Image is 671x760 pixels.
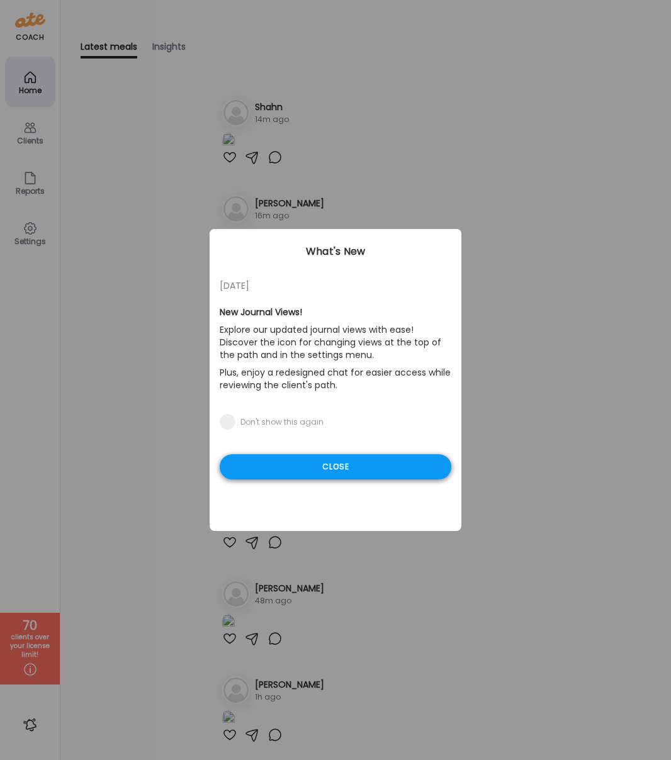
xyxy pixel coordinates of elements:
[240,417,324,427] div: Don't show this again
[220,278,451,293] div: [DATE]
[220,364,451,394] p: Plus, enjoy a redesigned chat for easier access while reviewing the client's path.
[220,306,302,318] b: New Journal Views!
[220,321,451,364] p: Explore our updated journal views with ease! Discover the icon for changing views at the top of t...
[210,244,461,259] div: What's New
[220,454,451,479] div: Close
